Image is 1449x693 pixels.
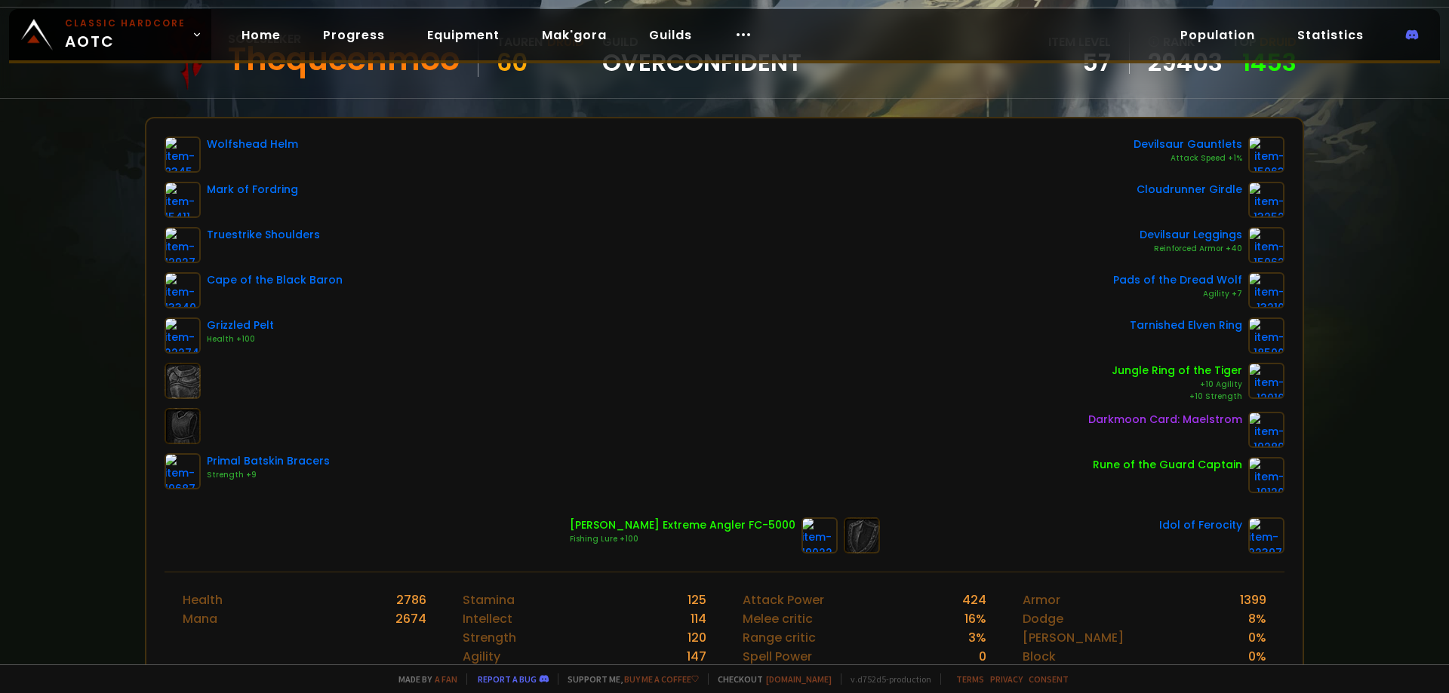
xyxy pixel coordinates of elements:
div: Wolfshead Helm [207,136,298,152]
a: Guilds [637,20,704,51]
small: Classic Hardcore [65,17,186,30]
div: 8 % [1248,609,1266,628]
div: Devilsaur Leggings [1140,227,1242,243]
div: Dodge [1023,609,1063,628]
a: Population [1168,20,1267,51]
div: 120 [688,628,706,647]
div: Mark of Fordring [207,182,298,198]
div: [PERSON_NAME] Extreme Angler FC-5000 [570,517,795,533]
div: Melee critic [743,609,813,628]
a: [DOMAIN_NAME] [766,673,832,685]
a: a fan [435,673,457,685]
div: Strength +9 [207,469,330,481]
div: 0 % [1248,628,1266,647]
div: 114 [691,609,706,628]
span: v. d752d5 - production [841,673,931,685]
a: Mak'gora [530,20,619,51]
div: Tarnished Elven Ring [1130,317,1242,333]
div: Thequeenmoo [228,48,460,71]
div: Jungle Ring of the Tiger [1112,363,1242,379]
img: item-19687 [165,453,201,489]
span: AOTC [65,17,186,53]
div: guild [602,32,801,74]
div: 2674 [395,609,426,628]
div: Agility [463,647,500,666]
div: Block [1023,647,1056,666]
div: Rune of the Guard Captain [1093,457,1242,473]
img: item-18500 [1248,317,1284,354]
a: Statistics [1285,20,1376,51]
div: Attack Power [743,590,824,609]
div: 0 % [1248,647,1266,666]
div: 125 [688,590,706,609]
img: item-13210 [1248,272,1284,308]
a: Progress [311,20,397,51]
img: item-15063 [1248,136,1284,173]
div: Stamina [463,590,515,609]
a: 29403 [1148,51,1223,74]
a: Buy me a coffee [624,673,699,685]
div: Pads of the Dread Wolf [1113,272,1242,288]
div: Cloudrunner Girdle [1137,182,1242,198]
div: [PERSON_NAME] [1023,628,1124,647]
div: 424 [962,590,986,609]
div: Fishing Lure +100 [570,533,795,545]
div: Agility +7 [1113,288,1242,300]
span: Overconfident [602,51,801,74]
div: Truestrike Shoulders [207,227,320,243]
div: +10 Agility [1112,379,1242,391]
img: item-13340 [165,272,201,308]
div: Cape of the Black Baron [207,272,343,288]
div: 147 [687,647,706,666]
div: 2786 [396,590,426,609]
a: Terms [956,673,984,685]
img: item-12016 [1248,363,1284,399]
span: Checkout [708,673,832,685]
div: 16 % [964,609,986,628]
div: +10 Strength [1112,391,1242,403]
a: Report a bug [478,673,537,685]
a: Equipment [415,20,512,51]
img: item-19120 [1248,457,1284,493]
div: Grizzled Pelt [207,317,274,333]
a: Classic HardcoreAOTC [9,9,211,60]
div: Darkmoon Card: Maelstrom [1088,412,1242,428]
div: 1399 [1240,590,1266,609]
img: item-22274 [165,317,201,354]
img: item-8345 [165,136,201,173]
div: Primal Batskin Bracers [207,453,330,469]
div: Health [183,590,223,609]
div: Attack Speed +1% [1134,152,1242,164]
div: 3 % [968,628,986,647]
div: Spell Power [743,647,812,666]
img: item-15411 [165,182,201,218]
div: 0 [979,647,986,666]
img: item-19022 [801,517,838,553]
img: item-15062 [1248,227,1284,263]
img: item-13252 [1248,182,1284,218]
div: Mana [183,609,217,628]
div: Idol of Ferocity [1159,517,1242,533]
a: Privacy [990,673,1023,685]
img: item-22397 [1248,517,1284,553]
span: Made by [389,673,457,685]
div: Strength [463,628,516,647]
div: Intellect [463,609,512,628]
div: Range critic [743,628,816,647]
img: item-19289 [1248,412,1284,448]
div: Reinforced Armor +40 [1140,243,1242,255]
div: Armor [1023,590,1060,609]
div: Health +100 [207,333,274,345]
span: Support me, [558,673,699,685]
a: Home [229,20,293,51]
img: item-12927 [165,227,201,263]
a: Consent [1029,673,1069,685]
div: Devilsaur Gauntlets [1134,136,1242,152]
